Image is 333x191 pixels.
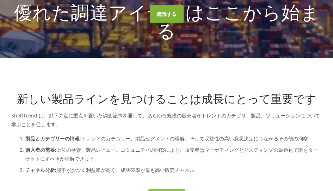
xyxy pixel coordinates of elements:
font: トレンドのカテゴリー、製品セグメントの理解、そして収益性の高い意思決定につながるその他の洞察 [81,135,308,142]
font: 上位の検索、製品レビュー、コミュニティの洞察により、販売者はマーケティングとリスティングの最適化で誰をターゲットにすべきか理解できます。 [25,146,318,162]
font: 購入者の需要: [25,146,56,153]
font: 新しい製品ラインを見つけることは成長にとって重要です [17,91,316,106]
font: 購読する [157,11,177,17]
font: ShelfTrend は、以下の点に重点を置いた調査記事を通じて、あらゆる規模の販売者がトレンドのカテゴリ、製品、ソリューションについて学ぶことを促します。 [11,112,320,128]
font: チャネル分析: [25,167,56,173]
font: 競争が少なく利益率が高く、成功確率が最も高い販売チャネル [56,167,195,173]
a: 購読する [150,5,184,23]
font: 製品とカテゴリーの情報: [25,135,81,142]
